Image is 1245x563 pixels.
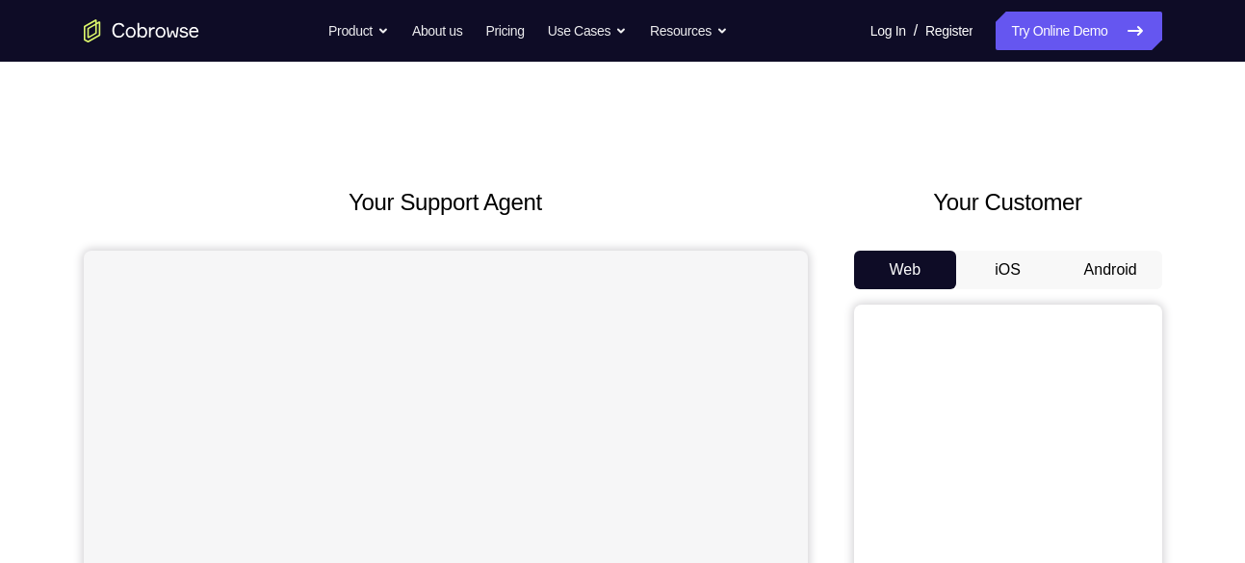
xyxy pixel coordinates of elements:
[870,12,906,50] a: Log In
[925,12,973,50] a: Register
[84,185,808,220] h2: Your Support Agent
[84,19,199,42] a: Go to the home page
[854,185,1162,220] h2: Your Customer
[650,12,728,50] button: Resources
[914,19,918,42] span: /
[996,12,1161,50] a: Try Online Demo
[1059,251,1162,289] button: Android
[956,251,1059,289] button: iOS
[485,12,524,50] a: Pricing
[328,12,389,50] button: Product
[412,12,462,50] a: About us
[548,12,627,50] button: Use Cases
[854,251,957,289] button: Web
